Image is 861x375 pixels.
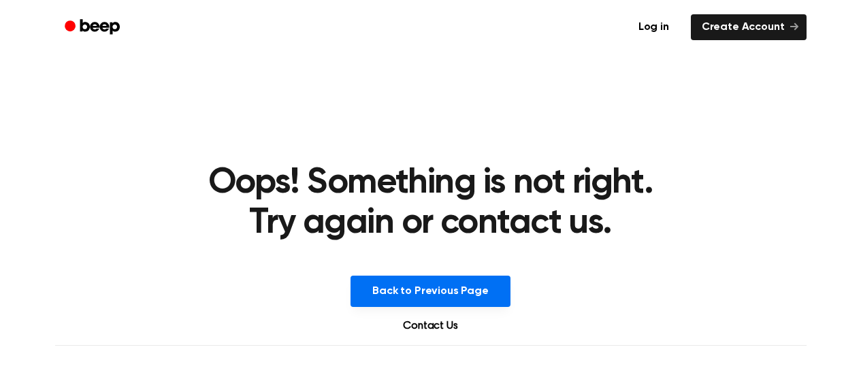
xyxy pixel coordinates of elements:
a: Log in [625,12,683,43]
h1: Oops! Something is not right. Try again or contact us. [202,163,660,243]
a: Contact Us [387,318,474,334]
a: Beep [55,14,132,41]
button: Back to Previous Page [351,276,510,307]
a: Create Account [691,14,807,40]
